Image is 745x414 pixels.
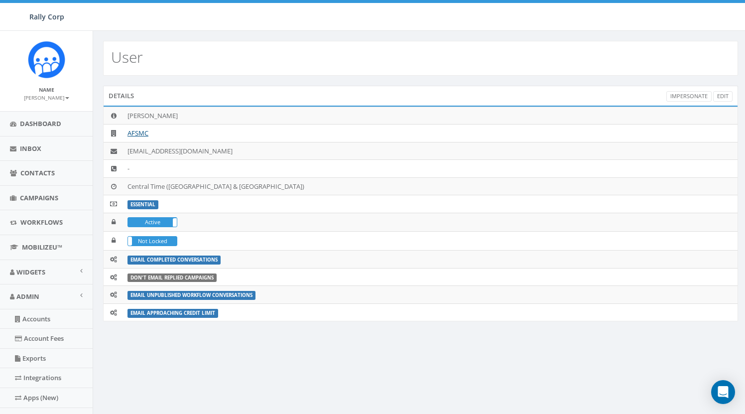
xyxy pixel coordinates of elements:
span: Inbox [20,144,41,153]
span: Campaigns [20,193,58,202]
span: Dashboard [20,119,61,128]
label: ESSENTIAL [127,200,158,209]
span: Contacts [20,168,55,177]
label: Email Completed Conversations [127,256,221,265]
a: Edit [713,91,733,102]
img: Icon_1.png [28,41,65,78]
div: ActiveIn Active [127,217,177,227]
span: Admin [16,292,39,301]
span: Widgets [16,268,45,276]
label: Not Locked [128,237,177,246]
td: [PERSON_NAME] [124,107,738,125]
td: Central Time ([GEOGRAPHIC_DATA] & [GEOGRAPHIC_DATA]) [124,177,738,195]
td: - [124,160,738,178]
label: Active [128,218,177,227]
h2: User [111,49,143,65]
label: Email Unpublished Workflow Conversations [127,291,255,300]
div: LockedNot Locked [127,236,177,246]
span: Workflows [20,218,63,227]
label: Email Approaching Credit Limit [127,309,218,318]
div: Details [103,86,738,106]
div: Open Intercom Messenger [711,380,735,404]
span: MobilizeU™ [22,243,62,252]
a: [PERSON_NAME] [24,93,69,102]
label: Don't Email Replied Campaigns [127,274,217,282]
small: Name [39,86,54,93]
span: Rally Corp [29,12,64,21]
a: Impersonate [666,91,712,102]
small: [PERSON_NAME] [24,94,69,101]
a: AFSMC [127,129,148,138]
td: [EMAIL_ADDRESS][DOMAIN_NAME] [124,142,738,160]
